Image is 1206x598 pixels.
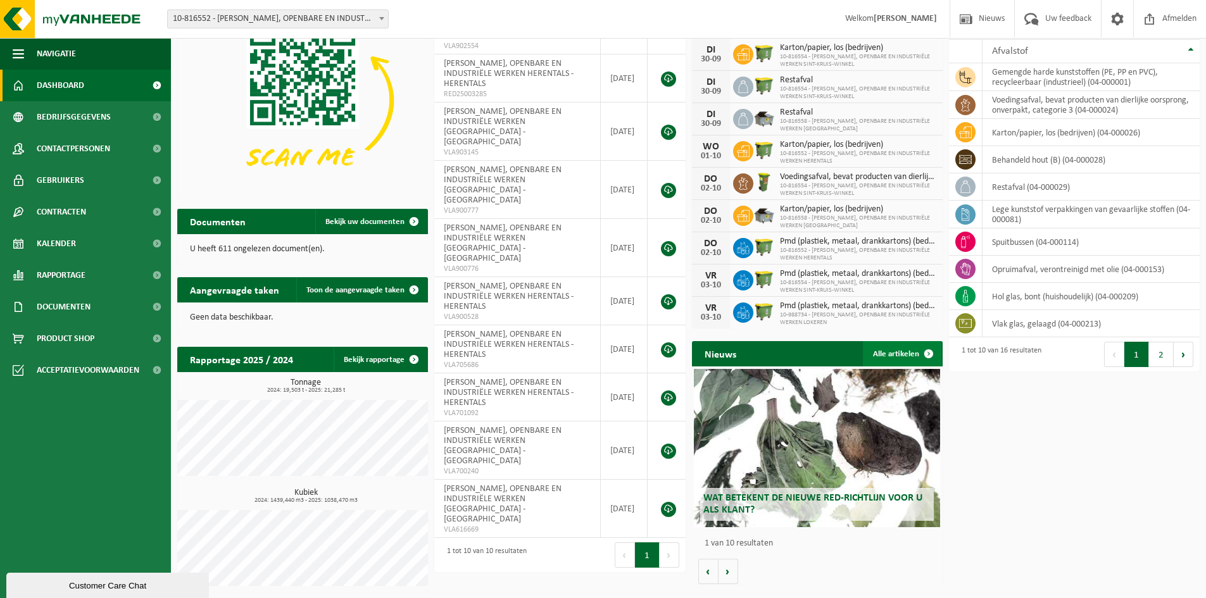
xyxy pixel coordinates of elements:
[444,426,562,466] span: [PERSON_NAME], OPENBARE EN INDUSTRIËLE WERKEN [GEOGRAPHIC_DATA] - [GEOGRAPHIC_DATA]
[660,542,679,568] button: Next
[753,107,775,128] img: WB-5000-GAL-GY-01
[780,53,936,68] span: 10-816554 - [PERSON_NAME], OPENBARE EN INDUSTRIËLE WERKEN SINT-KRUIS-WINKEL
[315,209,427,234] a: Bekijk uw documenten
[444,165,562,205] span: [PERSON_NAME], OPENBARE EN INDUSTRIËLE WERKEN [GEOGRAPHIC_DATA] - [GEOGRAPHIC_DATA]
[698,303,724,313] div: VR
[601,421,648,480] td: [DATE]
[601,219,648,277] td: [DATE]
[983,63,1200,91] td: gemengde harde kunststoffen (PE, PP en PVC), recycleerbaar (industrieel) (04-000001)
[444,378,574,408] span: [PERSON_NAME], OPENBARE EN INDUSTRIËLE WERKEN HERENTALS - HERENTALS
[296,277,427,302] a: Toon de aangevraagde taken
[177,277,292,302] h2: Aangevraagde taken
[698,216,724,225] div: 02-10
[698,77,724,87] div: DI
[780,204,936,215] span: Karton/papier, los (bedrijven)
[983,91,1200,119] td: voedingsafval, bevat producten van dierlijke oorsprong, onverpakt, categorie 3 (04-000024)
[325,218,405,226] span: Bekijk uw documenten
[753,75,775,96] img: WB-1100-HPE-GN-50
[6,570,211,598] iframe: chat widget
[37,291,91,323] span: Documenten
[705,539,936,548] p: 1 van 10 resultaten
[698,87,724,96] div: 30-09
[719,559,738,584] button: Volgende
[983,310,1200,337] td: vlak glas, gelaagd (04-000213)
[306,286,405,294] span: Toon de aangevraagde taken
[780,215,936,230] span: 10-816558 - [PERSON_NAME], OPENBARE EN INDUSTRIËLE WERKEN [GEOGRAPHIC_DATA]
[601,325,648,373] td: [DATE]
[444,282,574,311] span: [PERSON_NAME], OPENBARE EN INDUSTRIËLE WERKEN HERENTALS - HERENTALS
[444,223,562,263] span: [PERSON_NAME], OPENBARE EN INDUSTRIËLE WERKEN [GEOGRAPHIC_DATA] - [GEOGRAPHIC_DATA]
[983,283,1200,310] td: hol glas, bont (huishoudelijk) (04-000209)
[780,108,936,118] span: Restafval
[780,311,936,327] span: 10-988734 - [PERSON_NAME], OPENBARE EN INDUSTRIËLE WERKEN LOKEREN
[698,174,724,184] div: DO
[955,340,1041,368] div: 1 tot 10 van 16 resultaten
[444,59,574,89] span: [PERSON_NAME], OPENBARE EN INDUSTRIËLE WERKEN HERENTALS - HERENTALS
[444,264,591,274] span: VLA900776
[444,360,591,370] span: VLA705686
[1104,342,1124,367] button: Previous
[753,236,775,258] img: WB-1100-HPE-GN-50
[37,354,139,386] span: Acceptatievoorwaarden
[37,38,76,70] span: Navigatie
[698,271,724,281] div: VR
[983,228,1200,256] td: spuitbussen (04-000114)
[780,269,936,279] span: Pmd (plastiek, metaal, drankkartons) (bedrijven)
[334,347,427,372] a: Bekijk rapportage
[37,133,110,165] span: Contactpersonen
[780,85,936,101] span: 10-816554 - [PERSON_NAME], OPENBARE EN INDUSTRIËLE WERKEN SINT-KRUIS-WINKEL
[601,277,648,325] td: [DATE]
[444,525,591,535] span: VLA616669
[780,279,936,294] span: 10-816554 - [PERSON_NAME], OPENBARE EN INDUSTRIËLE WERKEN SINT-KRUIS-WINKEL
[780,247,936,262] span: 10-816552 - [PERSON_NAME], OPENBARE EN INDUSTRIËLE WERKEN HERENTALS
[698,206,724,216] div: DO
[698,559,719,584] button: Vorige
[441,541,527,569] div: 1 tot 10 van 10 resultaten
[177,209,258,234] h2: Documenten
[190,245,415,254] p: U heeft 611 ongelezen document(en).
[753,139,775,161] img: WB-1100-HPE-GN-50
[780,118,936,133] span: 10-816558 - [PERSON_NAME], OPENBARE EN INDUSTRIËLE WERKEN [GEOGRAPHIC_DATA]
[37,228,76,259] span: Kalender
[698,239,724,249] div: DO
[698,313,724,322] div: 03-10
[184,497,428,504] span: 2024: 1439,440 m3 - 2025: 1038,470 m3
[635,542,660,568] button: 1
[615,542,635,568] button: Previous
[37,165,84,196] span: Gebruikers
[444,312,591,322] span: VLA900528
[177,347,306,371] h2: Rapportage 2025 / 2024
[444,408,591,418] span: VLA701092
[190,313,415,322] p: Geen data beschikbaar.
[444,484,562,524] span: [PERSON_NAME], OPENBARE EN INDUSTRIËLE WERKEN [GEOGRAPHIC_DATA] - [GEOGRAPHIC_DATA]
[780,301,936,311] span: Pmd (plastiek, metaal, drankkartons) (bedrijven)
[1174,342,1193,367] button: Next
[983,146,1200,173] td: behandeld hout (B) (04-000028)
[184,489,428,504] h3: Kubiek
[1149,342,1174,367] button: 2
[444,107,562,147] span: [PERSON_NAME], OPENBARE EN INDUSTRIËLE WERKEN [GEOGRAPHIC_DATA] - [GEOGRAPHIC_DATA]
[874,14,937,23] strong: [PERSON_NAME]
[983,201,1200,228] td: lege kunststof verpakkingen van gevaarlijke stoffen (04-000081)
[753,204,775,225] img: WB-5000-GAL-GY-01
[601,54,648,103] td: [DATE]
[601,103,648,161] td: [DATE]
[753,42,775,64] img: WB-1100-HPE-GN-50
[694,369,939,527] a: Wat betekent de nieuwe RED-richtlijn voor u als klant?
[168,10,388,28] span: 10-816552 - VICTOR PEETERS, OPENBARE EN INDUSTRIËLE WERKEN HERENTALS - HERENTALS
[601,373,648,421] td: [DATE]
[983,256,1200,283] td: opruimafval, verontreinigd met olie (04-000153)
[780,237,936,247] span: Pmd (plastiek, metaal, drankkartons) (bedrijven)
[444,330,574,359] span: [PERSON_NAME], OPENBARE EN INDUSTRIËLE WERKEN HERENTALS - HERENTALS
[753,301,775,322] img: WB-1100-HPE-GN-50
[698,120,724,128] div: 30-09
[780,172,936,182] span: Voedingsafval, bevat producten van dierlijke oorsprong, onverpakt, categorie 3
[184,387,428,394] span: 2024: 19,503 t - 2025: 21,285 t
[601,161,648,219] td: [DATE]
[780,140,936,150] span: Karton/papier, los (bedrijven)
[444,89,591,99] span: RED25003285
[167,9,389,28] span: 10-816552 - VICTOR PEETERS, OPENBARE EN INDUSTRIËLE WERKEN HERENTALS - HERENTALS
[698,55,724,64] div: 30-09
[983,173,1200,201] td: restafval (04-000029)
